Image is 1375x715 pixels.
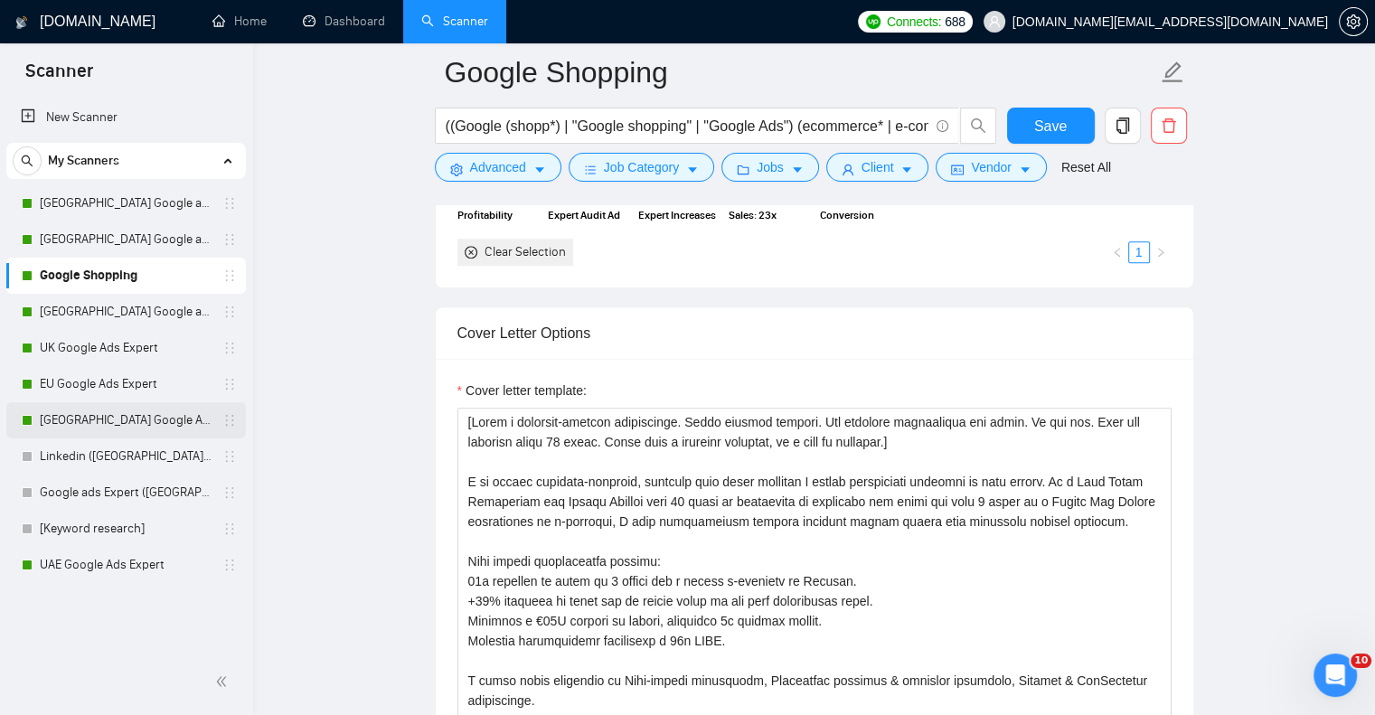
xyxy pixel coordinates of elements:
a: EU Google Ads Expert [40,366,212,402]
button: search [13,146,42,175]
span: user [842,163,854,176]
a: homeHome [212,14,267,29]
span: Save [1034,115,1067,137]
img: logo [15,8,28,37]
label: Cover letter template: [457,381,587,400]
span: folder [737,163,749,176]
button: userClientcaret-down [826,153,929,182]
a: setting [1339,14,1368,29]
span: setting [450,163,463,176]
span: search [961,118,995,134]
span: info-circle [937,120,948,132]
span: Scanner [11,58,108,96]
button: search [960,108,996,144]
div: Cover Letter Options [457,307,1172,359]
li: 1 [1128,241,1150,263]
span: holder [222,449,237,464]
span: holder [222,485,237,500]
img: upwork-logo.png [866,14,881,29]
span: Vendor [971,157,1011,177]
button: copy [1105,108,1141,144]
button: folderJobscaret-down [721,153,819,182]
button: right [1150,241,1172,263]
span: setting [1340,14,1367,29]
span: holder [222,341,237,355]
span: holder [222,558,237,572]
a: New Scanner [21,99,231,136]
a: dashboardDashboard [303,14,385,29]
button: Save [1007,108,1095,144]
li: Next Page [1150,241,1172,263]
button: idcardVendorcaret-down [936,153,1046,182]
li: New Scanner [6,99,246,136]
iframe: Intercom live chat [1314,654,1357,697]
span: user [988,15,1001,28]
a: UK Google Ads Expert [40,330,212,366]
input: Search Freelance Jobs... [446,115,928,137]
span: copy [1106,118,1140,134]
span: idcard [951,163,964,176]
input: Scanner name... [445,50,1157,95]
a: Reset All [1061,157,1111,177]
span: right [1155,247,1166,258]
button: setting [1339,7,1368,36]
div: Clear Selection [485,242,566,262]
span: Google Ads Expert Audit Ad Campaign Performance Hotel Seppl Mutters [548,188,627,224]
span: 10 [1351,654,1371,668]
a: UAE Google Ads Expert [40,547,212,583]
a: [GEOGRAPHIC_DATA] Google ads Expert [40,185,212,221]
span: search [14,155,41,167]
a: [GEOGRAPHIC_DATA] Google Ads Expert [40,402,212,438]
span: holder [222,268,237,283]
a: searchScanner [421,14,488,29]
span: Client [862,157,894,177]
span: caret-down [791,163,804,176]
li: My Scanners [6,143,246,583]
span: Connects: [887,12,941,32]
button: settingAdvancedcaret-down [435,153,561,182]
span: double-left [215,673,233,691]
li: Previous Page [1107,241,1128,263]
span: holder [222,377,237,391]
a: Google ads Expert ([GEOGRAPHIC_DATA]) no bids [40,475,212,511]
a: [GEOGRAPHIC_DATA] Google ads Expert [40,221,212,258]
span: caret-down [533,163,546,176]
span: From Clicks to Sales: 23x Return on Ad Spend ( Google Ads ) [729,188,808,224]
span: Job Category [604,157,679,177]
span: My Scanners [48,143,119,179]
span: caret-down [1019,163,1031,176]
span: holder [222,413,237,428]
span: holder [222,232,237,247]
a: [Keyword research] [40,511,212,547]
span: delete [1152,118,1186,134]
span: holder [222,196,237,211]
span: holder [222,522,237,536]
span: holder [222,305,237,319]
span: SaaS Google Ads Expert Increases Sales Demos by 75% [638,188,718,224]
span: close-circle [465,246,477,259]
span: Jobs [757,157,784,177]
span: caret-down [900,163,913,176]
span: left [1112,247,1123,258]
button: delete [1151,108,1187,144]
span: Revenue and Profitability Growth [457,188,537,224]
span: edit [1161,61,1184,84]
span: Advanced [470,157,526,177]
a: 1 [1129,242,1149,262]
span: 688 [945,12,965,32]
span: caret-down [686,163,699,176]
span: bars [584,163,597,176]
a: Linkedin ([GEOGRAPHIC_DATA]) no bids [40,438,212,475]
a: [GEOGRAPHIC_DATA] Google ads Expert [40,294,212,330]
span: GA4 & Conversion Tracking Setup for Lawyer Lead Gen Campaign [820,188,899,224]
a: Google Shopping [40,258,212,294]
button: barsJob Categorycaret-down [569,153,714,182]
button: left [1107,241,1128,263]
